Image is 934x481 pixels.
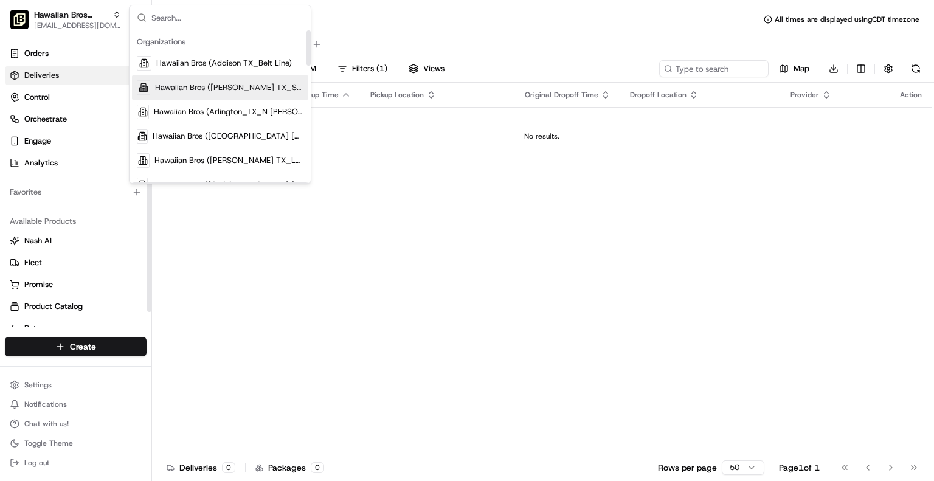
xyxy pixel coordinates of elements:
div: No results. [157,131,927,141]
div: Deliveries [167,462,235,474]
span: Settings [24,380,52,390]
button: Nash AI [5,231,147,251]
button: Filters(1) [332,60,393,77]
p: Welcome 👋 [12,49,221,68]
button: [EMAIL_ADDRESS][DOMAIN_NAME] [34,21,121,30]
span: Hawaiian Bros ([PERSON_NAME] TX_Stacy) [155,82,303,93]
div: 0 [222,462,235,473]
button: Orchestrate [5,109,147,129]
span: Pylon [121,206,147,215]
a: Product Catalog [10,301,142,312]
span: Nash AI [24,235,52,246]
span: Pickup Location [370,90,424,100]
span: Map [794,63,809,74]
div: 0 [311,462,324,473]
span: Hawaiian Bros (Addison TX_Belt Line) [156,58,292,69]
span: Chat with us! [24,419,69,429]
span: Dropoff Location [630,90,687,100]
span: Orchestrate [24,114,67,125]
span: Fleet [24,257,42,268]
img: Hawaiian Bros (Addison TX_Belt Line) [10,10,29,29]
span: Create [70,341,96,353]
span: Views [423,63,445,74]
span: Product Catalog [24,301,83,312]
span: Original Dropoff Time [525,90,598,100]
span: API Documentation [115,176,195,189]
button: Hawaiian Bros (Addison TX_Belt Line)Hawaiian Bros (Addison TX_Belt Line)[EMAIL_ADDRESS][DOMAIN_NAME] [5,5,126,34]
button: Control [5,88,147,107]
span: Hawaiian Bros ([GEOGRAPHIC_DATA] [GEOGRAPHIC_DATA]) [153,131,303,142]
span: ( 1 ) [376,63,387,74]
span: Analytics [24,157,58,168]
a: Orders [5,44,147,63]
div: Organizations [132,33,308,51]
span: Deliveries [24,70,59,81]
a: Returns [10,323,142,334]
div: 💻 [103,178,112,187]
input: Search... [151,5,303,30]
span: Log out [24,458,49,468]
span: Returns [24,323,52,334]
div: Action [900,90,922,100]
span: Knowledge Base [24,176,93,189]
div: Favorites [5,182,147,202]
span: Hawaiian Bros ([GEOGRAPHIC_DATA] [GEOGRAPHIC_DATA] [PERSON_NAME]) [153,179,303,190]
button: Promise [5,275,147,294]
span: Filters [352,63,387,74]
span: Control [24,92,50,103]
input: Type to search [659,60,769,77]
span: Provider [790,90,819,100]
a: Fleet [10,257,142,268]
a: 💻API Documentation [98,171,200,193]
button: Start new chat [207,120,221,134]
button: Settings [5,376,147,393]
div: We're available if you need us! [41,128,154,138]
input: Got a question? Start typing here... [32,78,219,91]
div: Packages [255,462,324,474]
span: All times are displayed using CDT timezone [775,15,919,24]
button: Hawaiian Bros (Addison TX_Belt Line) [34,9,108,21]
div: 📗 [12,178,22,187]
button: Notifications [5,396,147,413]
span: Notifications [24,400,67,409]
button: Returns [5,319,147,338]
button: Log out [5,454,147,471]
span: Toggle Theme [24,438,73,448]
img: 1736555255976-a54dd68f-1ca7-489b-9aae-adbdc363a1c4 [12,116,34,138]
a: Analytics [5,153,147,173]
p: Rows per page [658,462,717,474]
span: Engage [24,136,51,147]
a: Powered byPylon [86,206,147,215]
button: Fleet [5,253,147,272]
a: 📗Knowledge Base [7,171,98,193]
span: Promise [24,279,53,290]
span: Hawaiian Bros (Arlington_TX_N [PERSON_NAME]) [154,106,303,117]
button: Refresh [907,60,924,77]
span: Hawaiian Bros ([PERSON_NAME] TX_Loop 288) [154,155,303,166]
button: Toggle Theme [5,435,147,452]
button: Create [5,337,147,356]
button: Chat with us! [5,415,147,432]
div: Suggestions [130,30,311,183]
a: Nash AI [10,235,142,246]
button: Views [403,60,450,77]
div: Page 1 of 1 [779,462,820,474]
button: Product Catalog [5,297,147,316]
img: Nash [12,12,36,36]
div: Available Products [5,212,147,231]
a: Deliveries [5,66,147,85]
div: Start new chat [41,116,199,128]
button: Engage [5,131,147,151]
a: Promise [10,279,142,290]
span: Orders [24,48,49,59]
button: Map [773,60,815,77]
